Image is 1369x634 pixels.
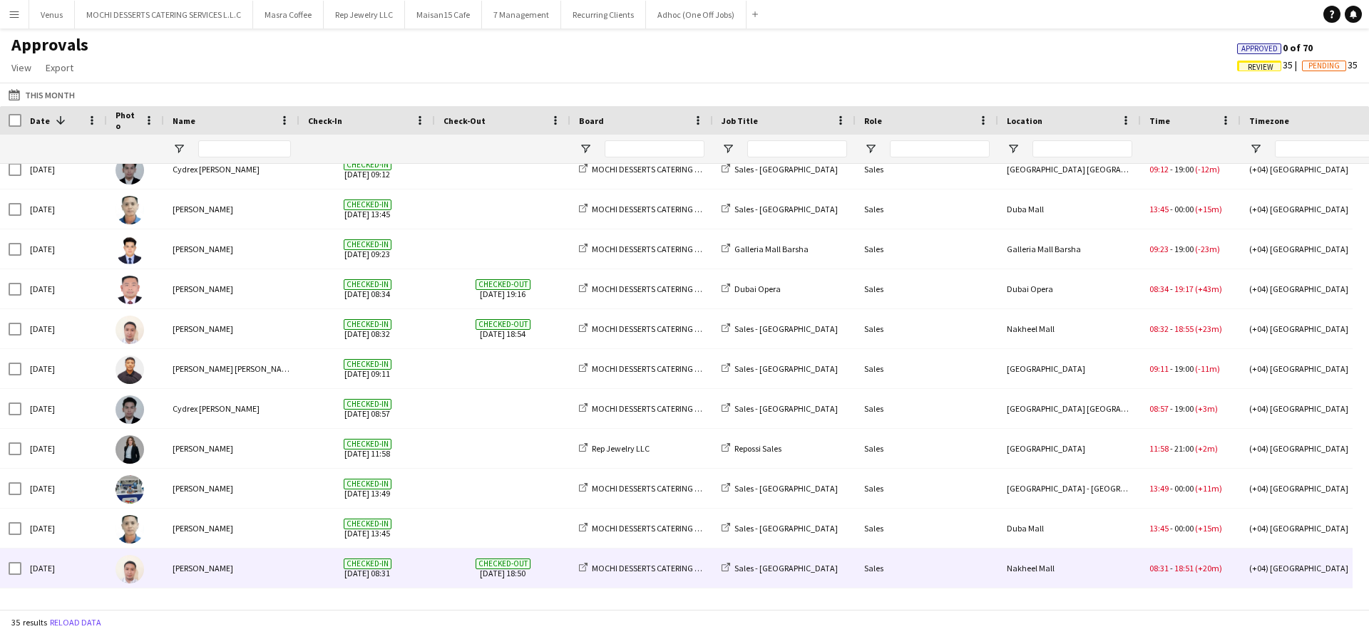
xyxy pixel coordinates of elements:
[592,563,747,573] span: MOCHI DESSERTS CATERING SERVICES L.L.C
[856,429,998,468] div: Sales
[734,403,838,414] span: Sales - [GEOGRAPHIC_DATA]
[1170,483,1173,494] span: -
[747,140,847,157] input: Job Title Filter Input
[1195,523,1222,534] span: (+15m)
[722,244,809,254] a: Galleria Mall Barsha
[116,236,144,264] img: Johnjay Mendoza
[1170,363,1173,374] span: -
[579,443,650,454] a: Rep Jewelry LLC
[1174,284,1194,294] span: 19:17
[344,239,391,250] span: Checked-in
[579,403,747,414] a: MOCHI DESSERTS CATERING SERVICES L.L.C
[998,229,1141,269] div: Galleria Mall Barsha
[856,509,998,548] div: Sales
[1170,443,1173,454] span: -
[856,309,998,348] div: Sales
[164,588,299,628] div: [PERSON_NAME] [PERSON_NAME]
[21,429,107,468] div: [DATE]
[1174,363,1194,374] span: 19:00
[324,1,405,28] button: Rep Jewelry LLC
[253,1,324,28] button: Masra Coffee
[1149,483,1169,494] span: 13:49
[116,435,144,464] img: Sawsan Farkouh
[722,403,838,414] a: Sales - [GEOGRAPHIC_DATA]
[29,1,75,28] button: Venus
[1195,403,1218,414] span: (+3m)
[116,355,144,384] img: Hezir Rushthrone Manansala
[30,115,50,126] span: Date
[592,443,650,454] span: Rep Jewelry LLC
[1174,204,1194,214] span: 00:00
[1149,244,1169,254] span: 09:23
[579,164,747,175] a: MOCHI DESSERTS CATERING SERVICES L.L.C
[1195,204,1222,214] span: (+15m)
[734,523,838,534] span: Sales - [GEOGRAPHIC_DATA]
[722,115,758,126] span: Job Title
[592,483,747,494] span: MOCHI DESSERTS CATERING SERVICES L.L.C
[308,509,426,548] span: [DATE] 13:45
[646,1,747,28] button: Adhoc (One Off Jobs)
[344,279,391,290] span: Checked-in
[592,164,747,175] span: MOCHI DESSERTS CATERING SERVICES L.L.C
[405,1,482,28] button: Maisan15 Cafe
[1149,523,1169,534] span: 13:45
[1174,483,1194,494] span: 00:00
[1149,164,1169,175] span: 09:12
[734,363,838,374] span: Sales - [GEOGRAPHIC_DATA]
[1195,244,1220,254] span: (-23m)
[864,115,882,126] span: Role
[1170,403,1173,414] span: -
[722,443,781,454] a: Repossi Sales
[592,523,747,534] span: MOCHI DESSERTS CATERING SERVICES L.L.C
[592,284,747,294] span: MOCHI DESSERTS CATERING SERVICES L.L.C
[890,140,990,157] input: Role Filter Input
[308,229,426,269] span: [DATE] 09:23
[1174,244,1194,254] span: 19:00
[344,399,391,410] span: Checked-in
[308,549,426,588] span: [DATE] 08:31
[21,509,107,548] div: [DATE]
[11,61,31,74] span: View
[116,110,138,131] span: Photo
[998,349,1141,388] div: [GEOGRAPHIC_DATA]
[308,469,426,508] span: [DATE] 13:49
[308,309,426,348] span: [DATE] 08:32
[1174,563,1194,573] span: 18:51
[579,483,747,494] a: MOCHI DESSERTS CATERING SERVICES L.L.C
[1007,115,1042,126] span: Location
[308,150,426,189] span: [DATE] 09:12
[1174,523,1194,534] span: 00:00
[1170,284,1173,294] span: -
[344,319,391,330] span: Checked-in
[164,349,299,388] div: [PERSON_NAME] [PERSON_NAME]
[173,115,195,126] span: Name
[308,588,426,628] span: [DATE] 09:08
[722,363,838,374] a: Sales - [GEOGRAPHIC_DATA]
[1237,41,1313,54] span: 0 of 70
[998,150,1141,189] div: [GEOGRAPHIC_DATA] [GEOGRAPHIC_DATA]
[1302,58,1358,71] span: 35
[1149,323,1169,334] span: 08:32
[344,479,391,489] span: Checked-in
[722,142,734,155] button: Open Filter Menu
[734,443,781,454] span: Repossi Sales
[856,469,998,508] div: Sales
[116,156,144,185] img: Cydrex Anthony Bisenio
[1195,323,1222,334] span: (+23m)
[579,204,747,214] a: MOCHI DESSERTS CATERING SERVICES L.L.C
[856,349,998,388] div: Sales
[734,563,838,573] span: Sales - [GEOGRAPHIC_DATA]
[856,150,998,189] div: Sales
[1249,115,1289,126] span: Timezone
[344,160,391,170] span: Checked-in
[21,469,107,508] div: [DATE]
[1248,63,1273,72] span: Review
[164,309,299,348] div: [PERSON_NAME]
[722,284,781,294] a: Dubai Opera
[722,563,838,573] a: Sales - [GEOGRAPHIC_DATA]
[722,483,838,494] a: Sales - [GEOGRAPHIC_DATA]
[1174,323,1194,334] span: 18:55
[998,269,1141,308] div: Dubai Opera
[1195,363,1220,374] span: (-11m)
[998,429,1141,468] div: [GEOGRAPHIC_DATA]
